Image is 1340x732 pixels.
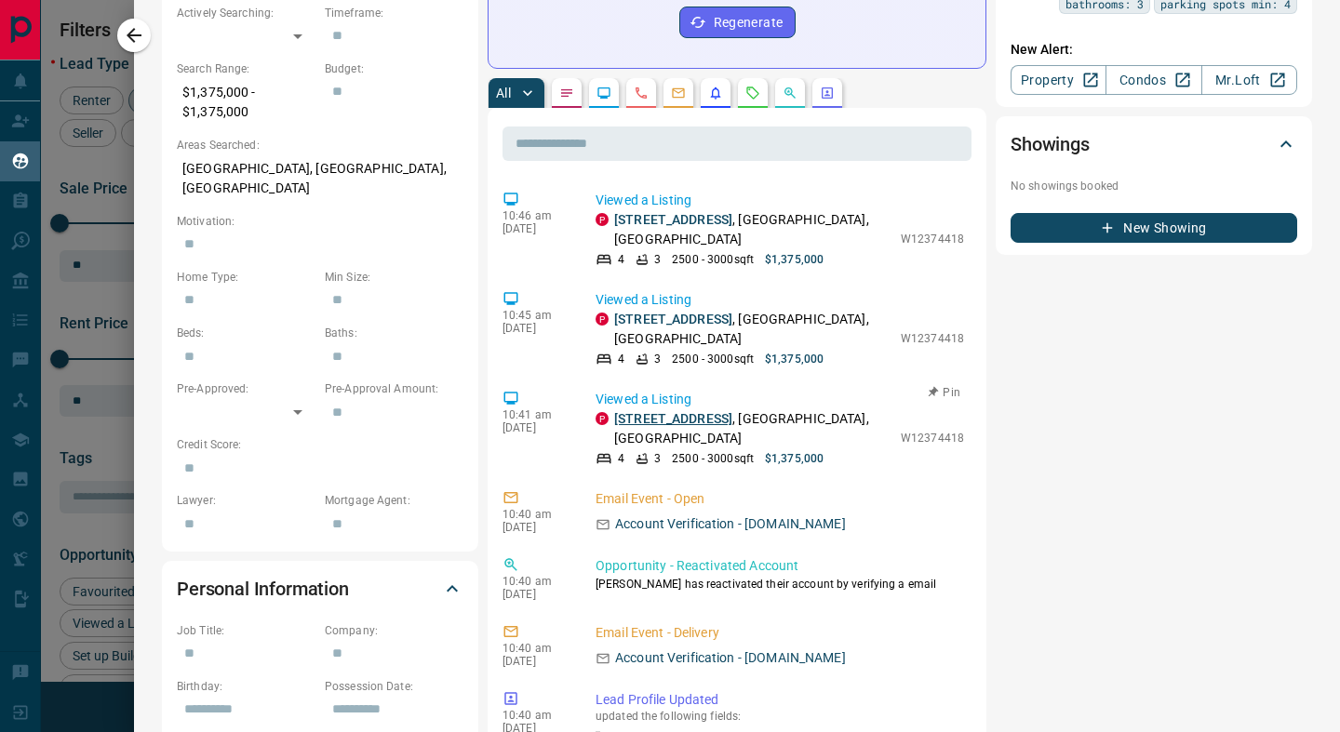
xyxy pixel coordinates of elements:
[177,325,315,341] p: Beds:
[614,212,732,227] a: [STREET_ADDRESS]
[614,210,891,249] p: , [GEOGRAPHIC_DATA], [GEOGRAPHIC_DATA]
[596,690,964,710] p: Lead Profile Updated
[901,330,964,347] p: W12374418
[496,87,511,100] p: All
[325,678,463,695] p: Possession Date:
[765,251,824,268] p: $1,375,000
[618,251,624,268] p: 4
[1201,65,1297,95] a: Mr.Loft
[654,450,661,467] p: 3
[618,351,624,367] p: 4
[672,450,754,467] p: 2500 - 3000 sqft
[177,380,315,397] p: Pre-Approved:
[325,622,463,639] p: Company:
[596,710,964,723] p: updated the following fields:
[177,622,315,639] p: Job Title:
[502,588,568,601] p: [DATE]
[615,514,846,534] p: Account Verification - [DOMAIN_NAME]
[1011,40,1297,60] p: New Alert:
[1011,178,1297,194] p: No showings booked
[177,153,463,204] p: [GEOGRAPHIC_DATA], [GEOGRAPHIC_DATA], [GEOGRAPHIC_DATA]
[745,86,760,100] svg: Requests
[672,251,754,268] p: 2500 - 3000 sqft
[614,310,891,349] p: , [GEOGRAPHIC_DATA], [GEOGRAPHIC_DATA]
[596,86,611,100] svg: Lead Browsing Activity
[502,408,568,421] p: 10:41 am
[502,642,568,655] p: 10:40 am
[679,7,796,38] button: Regenerate
[502,209,568,222] p: 10:46 am
[502,521,568,534] p: [DATE]
[596,489,964,509] p: Email Event - Open
[596,213,609,226] div: property.ca
[596,623,964,643] p: Email Event - Delivery
[177,137,463,153] p: Areas Searched:
[177,5,315,21] p: Actively Searching:
[502,575,568,588] p: 10:40 am
[177,60,315,77] p: Search Range:
[559,86,574,100] svg: Notes
[502,709,568,722] p: 10:40 am
[325,325,463,341] p: Baths:
[596,390,964,409] p: Viewed a Listing
[177,492,315,509] p: Lawyer:
[596,556,964,576] p: Opportunity - Reactivated Account
[325,60,463,77] p: Budget:
[596,576,964,592] p: [PERSON_NAME] has reactivated their account by verifying a email
[1011,129,1090,159] h2: Showings
[596,191,964,210] p: Viewed a Listing
[1011,122,1297,166] div: Showings
[1011,65,1106,95] a: Property
[502,222,568,235] p: [DATE]
[177,77,315,127] p: $1,375,000 - $1,375,000
[765,450,824,467] p: $1,375,000
[325,269,463,286] p: Min Size:
[1011,213,1297,243] button: New Showing
[502,508,568,521] p: 10:40 am
[654,351,661,367] p: 3
[614,409,891,448] p: , [GEOGRAPHIC_DATA], [GEOGRAPHIC_DATA]
[177,566,463,611] div: Personal Information
[177,269,315,286] p: Home Type:
[783,86,797,100] svg: Opportunities
[765,351,824,367] p: $1,375,000
[671,86,686,100] svg: Emails
[177,574,349,604] h2: Personal Information
[325,5,463,21] p: Timeframe:
[614,312,732,326] a: [STREET_ADDRESS]
[708,86,723,100] svg: Listing Alerts
[672,351,754,367] p: 2500 - 3000 sqft
[325,380,463,397] p: Pre-Approval Amount:
[634,86,649,100] svg: Calls
[502,322,568,335] p: [DATE]
[596,290,964,310] p: Viewed a Listing
[502,655,568,668] p: [DATE]
[614,411,732,426] a: [STREET_ADDRESS]
[901,231,964,247] p: W12374418
[820,86,835,100] svg: Agent Actions
[918,384,971,401] button: Pin
[901,430,964,446] p: W12374418
[596,412,609,425] div: property.ca
[618,450,624,467] p: 4
[325,492,463,509] p: Mortgage Agent:
[177,213,463,230] p: Motivation:
[596,313,609,326] div: property.ca
[177,436,463,453] p: Credit Score:
[502,309,568,322] p: 10:45 am
[1105,65,1201,95] a: Condos
[502,421,568,434] p: [DATE]
[177,678,315,695] p: Birthday:
[654,251,661,268] p: 3
[615,648,846,668] p: Account Verification - [DOMAIN_NAME]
